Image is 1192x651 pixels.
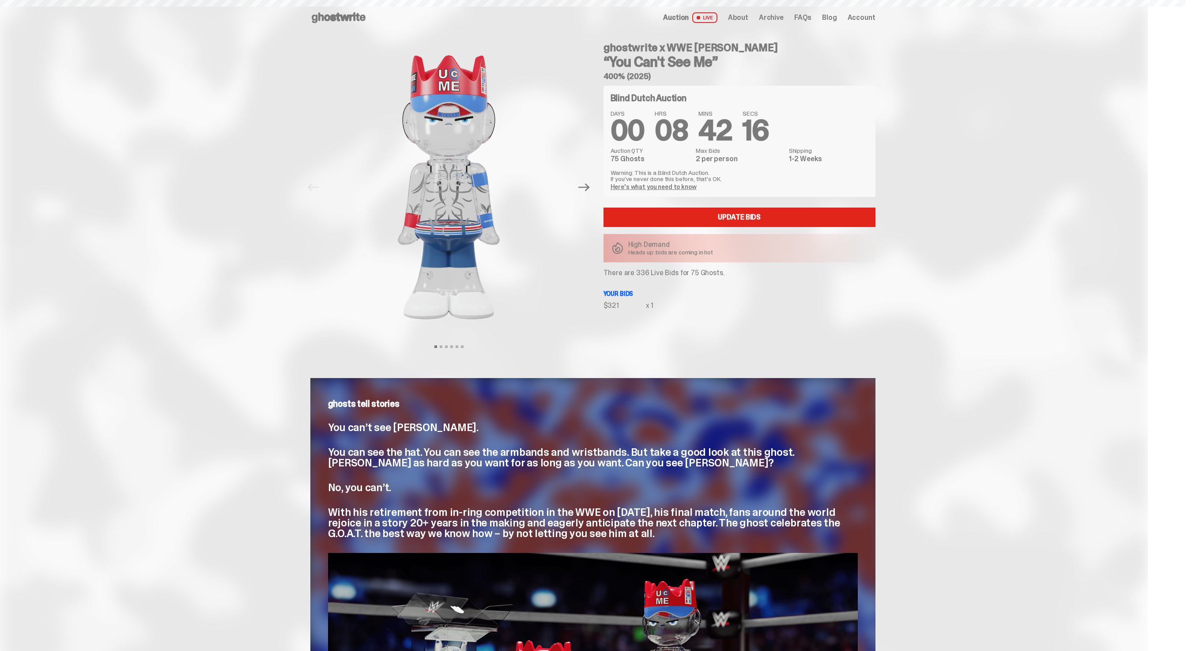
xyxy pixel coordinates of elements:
span: LIVE [692,12,717,23]
h3: “You Can't See Me” [604,55,875,69]
span: 42 [698,112,732,149]
p: Heads up: bids are coming in hot [628,249,713,255]
span: HRS [655,110,688,117]
h4: Blind Dutch Auction [611,94,687,102]
button: View slide 2 [440,345,442,348]
span: 16 [743,112,769,149]
span: With his retirement from in-ring competition in the WWE on [DATE], his final match, fans around t... [328,505,840,540]
dt: Auction QTY [611,148,691,154]
button: View slide 4 [450,345,453,348]
a: Update Bids [604,208,875,227]
button: View slide 3 [445,345,448,348]
h4: ghostwrite x WWE [PERSON_NAME] [604,42,875,53]
p: Your bids [604,291,875,297]
a: Here's what you need to know [611,183,697,191]
span: You can see the hat. You can see the armbands and wristbands. But take a good look at this ghost.... [328,445,795,469]
img: John_Cena_Hero_1.png [328,35,570,339]
p: Warning: This is a Blind Dutch Auction. If you’ve never done this before, that’s OK. [611,170,868,182]
span: DAYS [611,110,645,117]
dd: 75 Ghosts [611,155,691,163]
span: No, you can’t. [328,481,392,494]
button: View slide 5 [456,345,458,348]
a: Account [848,14,875,21]
a: FAQs [794,14,811,21]
span: SECS [743,110,769,117]
div: x 1 [646,302,654,309]
p: ghosts tell stories [328,399,858,408]
p: There are 336 Live Bids for 75 Ghosts. [604,269,875,276]
a: Archive [759,14,784,21]
button: View slide 6 [461,345,464,348]
dd: 1-2 Weeks [789,155,868,163]
a: About [728,14,748,21]
span: MINS [698,110,732,117]
dt: Shipping [789,148,868,154]
p: High Demand [628,241,713,248]
span: Auction [663,14,689,21]
button: View slide 1 [434,345,437,348]
dt: Max Bids [696,148,783,154]
h5: 400% (2025) [604,72,875,80]
button: Next [575,178,594,197]
dd: 2 per person [696,155,783,163]
a: Auction LIVE [663,12,717,23]
span: You can’t see [PERSON_NAME]. [328,420,479,434]
span: 00 [611,112,645,149]
a: Blog [822,14,837,21]
div: $321 [604,302,646,309]
span: 08 [655,112,688,149]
